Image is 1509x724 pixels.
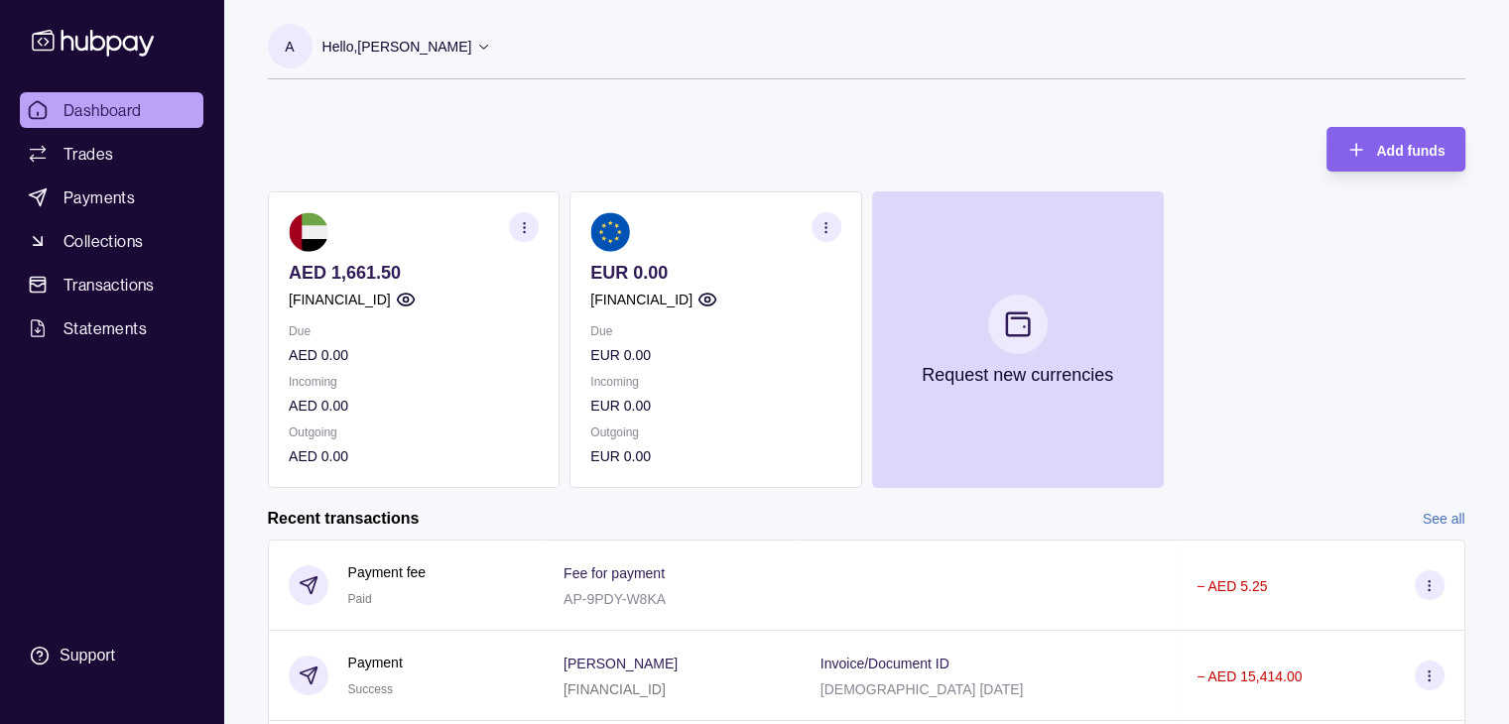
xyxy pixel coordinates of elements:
p: AED 0.00 [289,445,539,467]
p: Outgoing [590,422,840,443]
a: Trades [20,136,203,172]
p: − AED 15,414.00 [1196,668,1302,684]
p: Fee for payment [564,565,665,581]
p: Due [590,320,840,342]
a: Dashboard [20,92,203,128]
button: Request new currencies [871,191,1163,488]
a: Transactions [20,267,203,302]
p: A [285,36,294,58]
p: EUR 0.00 [590,445,840,467]
p: Payment fee [348,561,427,583]
span: Statements [63,316,147,340]
button: Add funds [1326,127,1464,172]
p: AP-9PDY-W8KA [564,591,666,607]
h2: Recent transactions [268,508,420,530]
a: Support [20,635,203,676]
p: AED 0.00 [289,344,539,366]
p: [DEMOGRAPHIC_DATA] [DATE] [820,681,1024,697]
p: Incoming [590,371,840,393]
p: AED 0.00 [289,395,539,417]
span: Success [348,682,393,696]
p: Incoming [289,371,539,393]
p: EUR 0.00 [590,262,840,284]
p: AED 1,661.50 [289,262,539,284]
div: Support [60,645,115,666]
p: EUR 0.00 [590,395,840,417]
span: Paid [348,592,372,606]
p: [FINANCIAL_ID] [590,289,692,310]
p: Outgoing [289,422,539,443]
span: Payments [63,185,135,209]
p: − AED 5.25 [1196,578,1267,594]
a: Collections [20,223,203,259]
p: EUR 0.00 [590,344,840,366]
p: [FINANCIAL_ID] [289,289,391,310]
img: eu [590,212,630,252]
p: Request new currencies [922,364,1113,386]
p: Hello, [PERSON_NAME] [322,36,472,58]
p: Invoice/Document ID [820,656,949,671]
p: Payment [348,652,403,673]
span: Dashboard [63,98,142,122]
p: Due [289,320,539,342]
p: [FINANCIAL_ID] [564,681,666,697]
p: [PERSON_NAME] [564,656,678,671]
a: Statements [20,310,203,346]
span: Add funds [1376,143,1445,159]
span: Collections [63,229,143,253]
span: Trades [63,142,113,166]
a: Payments [20,180,203,215]
a: See all [1423,508,1465,530]
img: ae [289,212,328,252]
span: Transactions [63,273,155,297]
